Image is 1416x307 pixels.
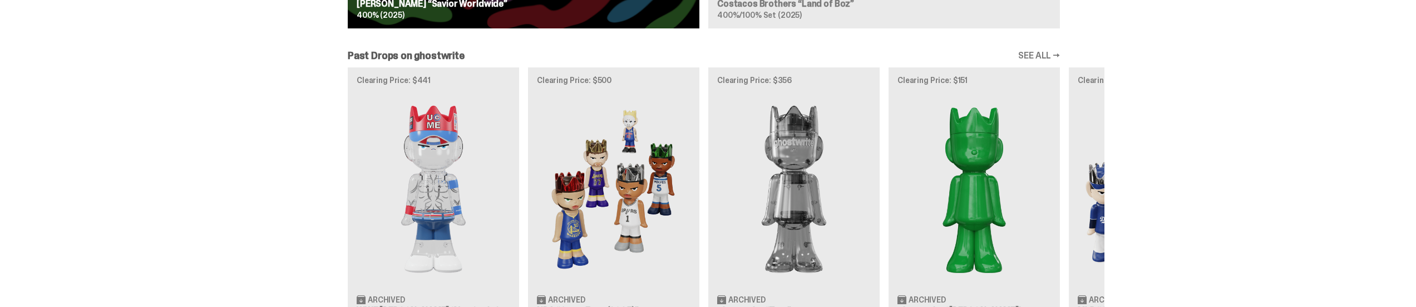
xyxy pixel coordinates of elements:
img: You Can't See Me [357,93,510,285]
span: Archived [728,296,766,304]
a: SEE ALL → [1018,51,1060,60]
img: Schrödinger's ghost: Sunday Green [897,93,1051,285]
p: Clearing Price: $151 [897,76,1051,84]
p: Clearing Price: $441 [357,76,510,84]
p: Clearing Price: $500 [537,76,690,84]
span: 400%/100% Set (2025) [717,10,802,20]
p: Clearing Price: $425 [1078,76,1231,84]
img: Two [717,93,871,285]
img: Game Face (2025) [537,93,690,285]
p: Clearing Price: $356 [717,76,871,84]
h2: Past Drops on ghostwrite [348,51,465,61]
span: Archived [1089,296,1126,304]
span: 400% (2025) [357,10,404,20]
span: Archived [548,296,585,304]
span: Archived [368,296,405,304]
img: Game Face (2025) [1078,93,1231,285]
span: Archived [909,296,946,304]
